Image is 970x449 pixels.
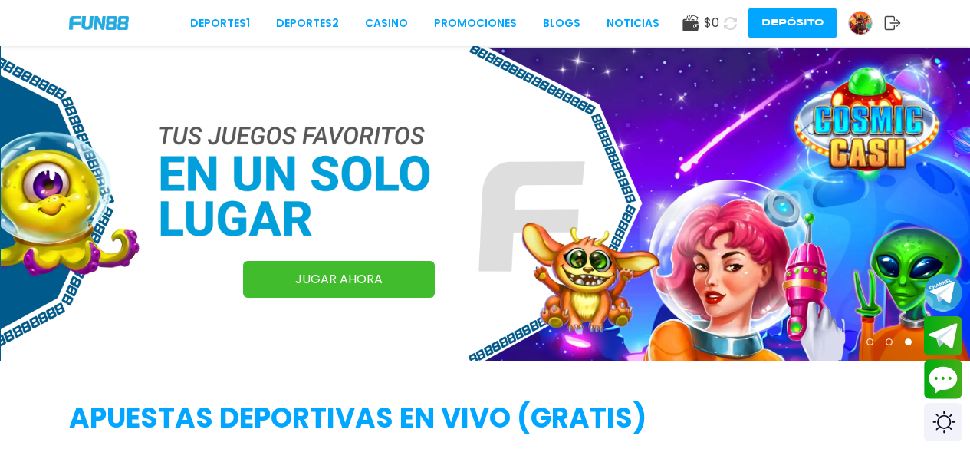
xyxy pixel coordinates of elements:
span: $ 0 [704,14,719,32]
div: Switch theme [924,403,962,441]
button: Join telegram channel [924,272,962,312]
h2: APUESTAS DEPORTIVAS EN VIVO (gratis) [69,398,901,439]
a: CASINO [365,15,408,31]
a: Deportes1 [190,15,250,31]
a: Promociones [434,15,517,31]
button: Join telegram [924,316,962,356]
a: Avatar [848,11,884,35]
img: Company Logo [69,16,129,29]
button: Contact customer service [924,359,962,399]
img: Avatar [849,12,872,35]
a: JUGAR AHORA [243,261,435,298]
a: NOTICIAS [607,15,659,31]
a: BLOGS [543,15,580,31]
a: Deportes2 [276,15,339,31]
button: Depósito [748,8,837,38]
